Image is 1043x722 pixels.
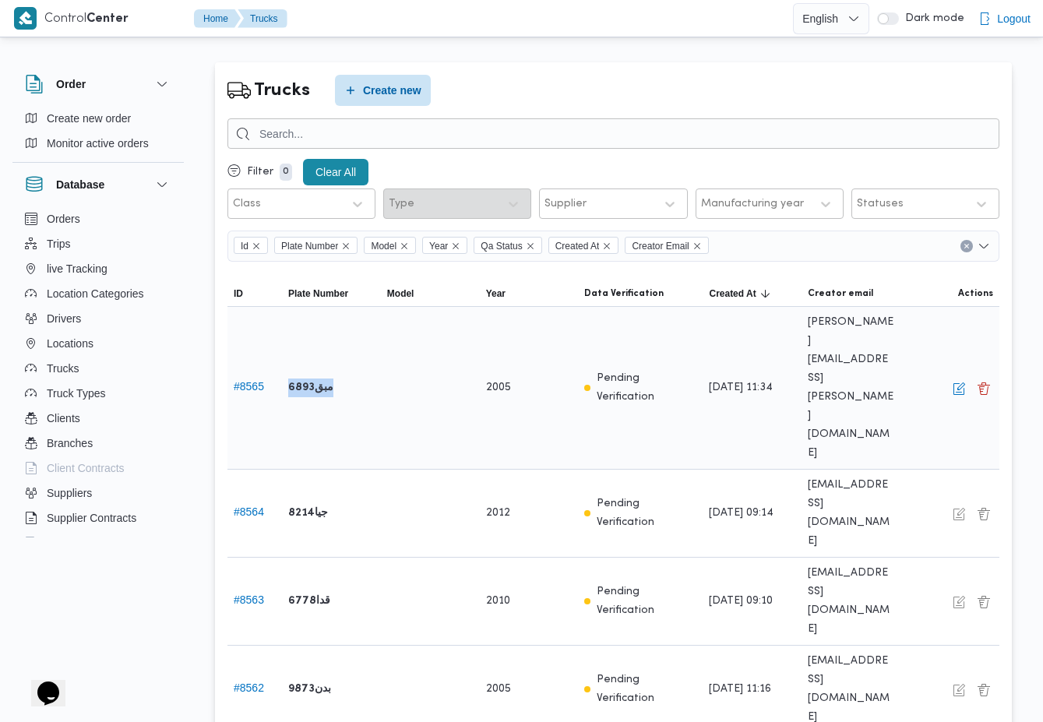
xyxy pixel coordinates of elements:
span: Data Verification [584,287,664,300]
p: Pending Verification [597,369,696,407]
span: 2005 [486,379,511,397]
button: Clients [19,406,178,431]
button: #8563 [234,593,264,606]
span: [DATE] 11:34 [709,379,773,397]
span: ID [234,287,243,300]
button: Clear input [960,240,973,252]
svg: Sorted in descending order [759,287,772,300]
span: Plate Number [274,237,358,254]
span: Location Categories [47,284,144,303]
b: مبق6893 [288,379,333,397]
button: Remove Year from selection in this group [451,241,460,251]
h3: Order [56,75,86,93]
span: Model [371,238,396,255]
span: Id [241,238,248,255]
button: Logout [972,3,1037,34]
span: Monitor active orders [47,134,149,153]
button: Remove Model from selection in this group [400,241,409,251]
span: Year [422,237,467,254]
span: Devices [47,534,86,552]
input: Search... [227,118,999,149]
button: Open list of options [978,240,990,252]
button: Remove Id from selection in this group [252,241,261,251]
button: ID [227,281,282,306]
span: Supplier Contracts [47,509,136,527]
button: Remove Qa Status from selection in this group [526,241,535,251]
button: #8562 [234,681,264,694]
div: Statuses [857,198,904,210]
span: Year [429,238,448,255]
span: Created At [548,237,619,254]
span: Model [364,237,416,254]
span: Qa Status [481,238,522,255]
button: Client Contracts [19,456,178,481]
button: Orders [19,206,178,231]
span: Logout [997,9,1031,28]
span: [EMAIL_ADDRESS][DOMAIN_NAME] [808,476,894,551]
span: Created At [555,238,600,255]
button: Truck Types [19,381,178,406]
span: [DATE] 09:10 [709,592,773,611]
span: Plate Number [281,238,338,255]
button: Create new order [19,106,178,131]
span: Creator Email [632,238,689,255]
button: Monitor active orders [19,131,178,156]
iframe: chat widget [16,660,65,706]
b: بدن9873 [288,680,331,699]
span: Qa Status [474,237,541,254]
span: Creator Email [625,237,708,254]
span: Locations [47,334,93,353]
button: Remove Plate Number from selection in this group [341,241,351,251]
div: Order [12,106,184,162]
h2: Trucks [254,77,310,104]
img: X8yXhbKr1z7QwAAAABJRU5ErkJggg== [14,7,37,30]
span: Trips [47,234,71,253]
button: Drivers [19,306,178,331]
span: Id [234,237,268,254]
span: Actions [958,287,993,300]
button: Home [194,9,241,28]
button: Remove Creator Email from selection in this group [692,241,702,251]
span: Clients [47,409,80,428]
span: 2005 [486,680,511,699]
button: live Tracking [19,256,178,281]
div: Class [233,198,261,210]
button: Devices [19,530,178,555]
span: [PERSON_NAME][EMAIL_ADDRESS][PERSON_NAME][DOMAIN_NAME] [808,313,894,463]
span: Plate Number [288,287,348,300]
span: Dark mode [899,12,964,25]
button: Order [25,75,171,93]
span: [EMAIL_ADDRESS][DOMAIN_NAME] [808,564,894,639]
span: Year [486,287,506,300]
b: قدا6778 [288,592,330,611]
button: #8564 [234,505,264,518]
div: Manufacturing year [701,198,804,210]
p: Pending Verification [597,495,696,532]
button: #8565 [234,380,264,393]
span: [DATE] 09:14 [709,504,773,523]
div: Supplier [544,198,587,210]
span: Model [387,287,414,300]
button: Branches [19,431,178,456]
button: Location Categories [19,281,178,306]
span: Trucks [47,359,79,378]
span: Suppliers [47,484,92,502]
p: 0 [280,164,292,181]
span: live Tracking [47,259,107,278]
p: Pending Verification [597,583,696,620]
span: Orders [47,210,80,228]
div: Database [12,206,184,544]
button: Clear All [303,159,368,185]
span: Create new order [47,109,131,128]
span: Branches [47,434,93,453]
button: Created AtSorted in descending order [703,281,802,306]
span: Drivers [47,309,81,328]
button: Trips [19,231,178,256]
span: [DATE] 11:16 [709,680,771,699]
button: Suppliers [19,481,178,505]
span: 2010 [486,592,510,611]
button: Year [480,281,579,306]
b: جيا8214 [288,504,328,523]
p: Pending Verification [597,671,696,708]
